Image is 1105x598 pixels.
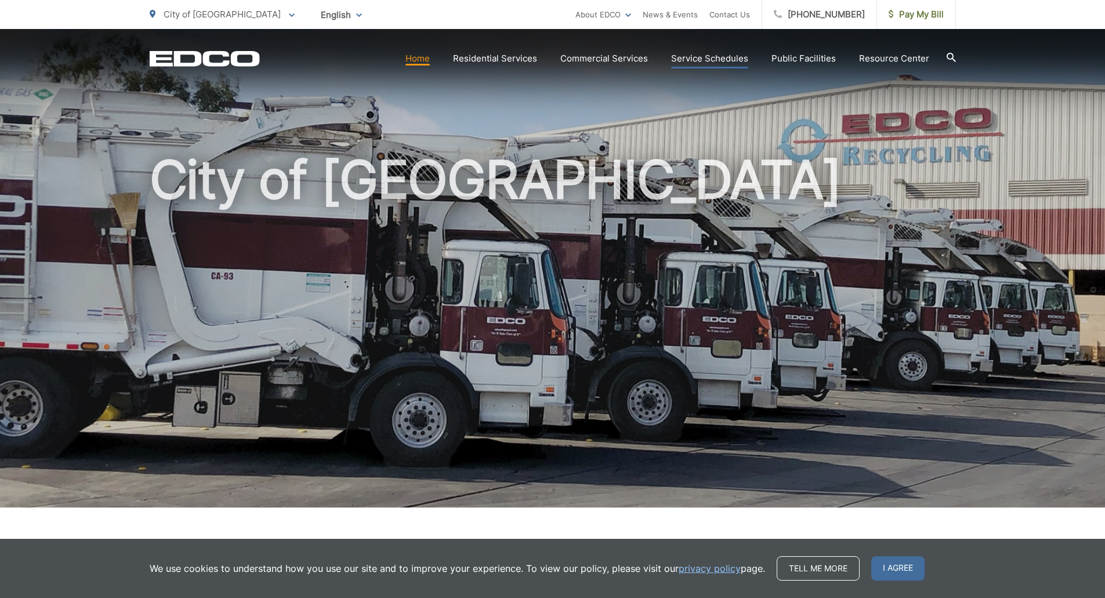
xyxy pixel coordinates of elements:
a: Resource Center [859,52,929,66]
a: privacy policy [679,561,741,575]
a: Residential Services [453,52,537,66]
p: We use cookies to understand how you use our site and to improve your experience. To view our pol... [150,561,765,575]
span: English [312,5,371,25]
a: News & Events [643,8,698,21]
a: Commercial Services [560,52,648,66]
a: EDCD logo. Return to the homepage. [150,50,260,67]
span: City of [GEOGRAPHIC_DATA] [164,9,281,20]
a: About EDCO [575,8,631,21]
span: Pay My Bill [889,8,944,21]
a: Home [405,52,430,66]
a: Public Facilities [771,52,836,66]
a: Service Schedules [671,52,748,66]
h1: City of [GEOGRAPHIC_DATA] [150,151,956,518]
a: Contact Us [709,8,750,21]
a: Tell me more [777,556,860,581]
span: I agree [871,556,925,581]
